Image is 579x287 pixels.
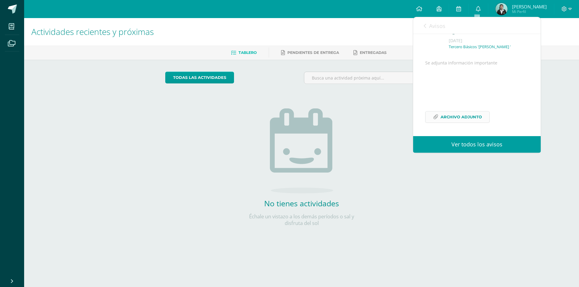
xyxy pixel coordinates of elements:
span: Entregadas [360,50,387,55]
input: Busca una actividad próxima aquí... [304,72,438,84]
span: [PERSON_NAME] [512,4,547,10]
span: Actividades recientes y próximas [31,26,154,37]
span: 0 [497,22,500,29]
div: Se adjunta información importante [425,59,529,130]
span: Pendientes de entrega [287,50,339,55]
span: Tablero [239,50,257,55]
p: Échale un vistazo a los demás períodos o sal y disfruta del sol [241,213,362,226]
span: Avisos [429,22,445,30]
span: avisos sin leer [497,22,530,29]
div: [DATE] [449,38,529,44]
img: no_activities.png [270,108,333,193]
a: Tablero [231,48,257,58]
p: Tercero Básicos '[PERSON_NAME] ' [449,44,511,49]
a: Entregadas [353,48,387,58]
h2: No tienes actividades [241,198,362,208]
a: Archivo Adjunto [425,111,490,123]
a: todas las Actividades [165,72,234,83]
span: Mi Perfil [512,9,547,14]
img: 5c4299ecb9f95ec111dcfc535c7eab6c.png [495,3,508,15]
a: Ver todos los avisos [413,136,541,153]
a: Pendientes de entrega [281,48,339,58]
span: Archivo Adjunto [441,111,482,123]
